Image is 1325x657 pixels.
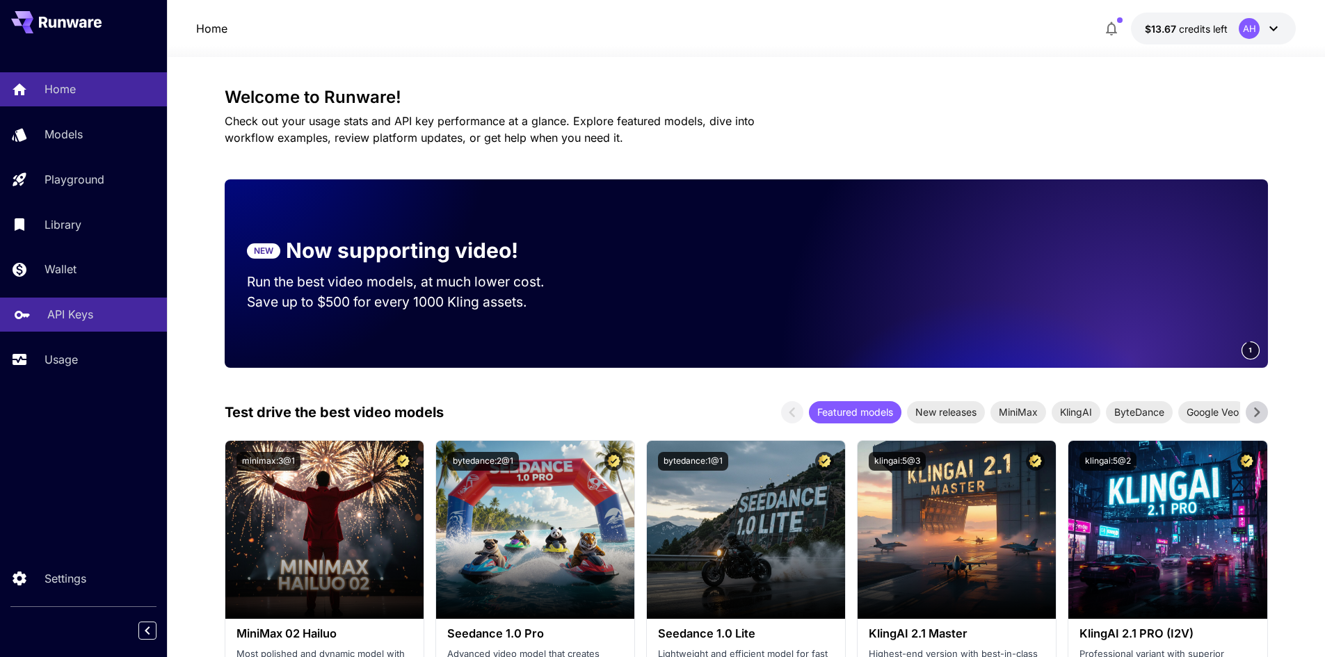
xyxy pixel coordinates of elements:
[45,216,81,233] p: Library
[907,405,985,419] span: New releases
[447,627,623,640] h3: Seedance 1.0 Pro
[907,401,985,423] div: New releases
[869,452,926,471] button: klingai:5@3
[1052,405,1100,419] span: KlingAI
[1026,452,1045,471] button: Certified Model – Vetted for best performance and includes a commercial license.
[869,627,1045,640] h3: KlingAI 2.1 Master
[196,20,227,37] nav: breadcrumb
[1179,23,1228,35] span: credits left
[45,351,78,368] p: Usage
[45,81,76,97] p: Home
[45,171,104,188] p: Playground
[225,402,444,423] p: Test drive the best video models
[1145,22,1228,36] div: $13.67104
[45,570,86,587] p: Settings
[247,292,571,312] p: Save up to $500 for every 1000 Kling assets.
[47,306,93,323] p: API Keys
[1131,13,1296,44] button: $13.67104AH
[247,272,571,292] p: Run the best video models, at much lower cost.
[1178,401,1247,423] div: Google Veo
[1079,452,1137,471] button: klingai:5@2
[149,618,167,643] div: Collapse sidebar
[236,452,300,471] button: minimax:3@1
[196,20,227,37] a: Home
[286,235,518,266] p: Now supporting video!
[45,126,83,143] p: Models
[1145,23,1179,35] span: $13.67
[990,401,1046,423] div: MiniMax
[436,441,634,619] img: alt
[809,405,901,419] span: Featured models
[658,452,728,471] button: bytedance:1@1
[1178,405,1247,419] span: Google Veo
[1248,345,1253,355] span: 1
[658,627,834,640] h3: Seedance 1.0 Lite
[1237,452,1256,471] button: Certified Model – Vetted for best performance and includes a commercial license.
[1079,627,1255,640] h3: KlingAI 2.1 PRO (I2V)
[1106,401,1173,423] div: ByteDance
[1068,441,1267,619] img: alt
[604,452,623,471] button: Certified Model – Vetted for best performance and includes a commercial license.
[138,622,156,640] button: Collapse sidebar
[45,261,77,277] p: Wallet
[815,452,834,471] button: Certified Model – Vetted for best performance and includes a commercial license.
[225,441,424,619] img: alt
[990,405,1046,419] span: MiniMax
[236,627,412,640] h3: MiniMax 02 Hailuo
[225,114,755,145] span: Check out your usage stats and API key performance at a glance. Explore featured models, dive int...
[225,88,1268,107] h3: Welcome to Runware!
[1106,405,1173,419] span: ByteDance
[858,441,1056,619] img: alt
[1239,18,1260,39] div: AH
[254,245,273,257] p: NEW
[447,452,519,471] button: bytedance:2@1
[1052,401,1100,423] div: KlingAI
[394,452,412,471] button: Certified Model – Vetted for best performance and includes a commercial license.
[809,401,901,423] div: Featured models
[647,441,845,619] img: alt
